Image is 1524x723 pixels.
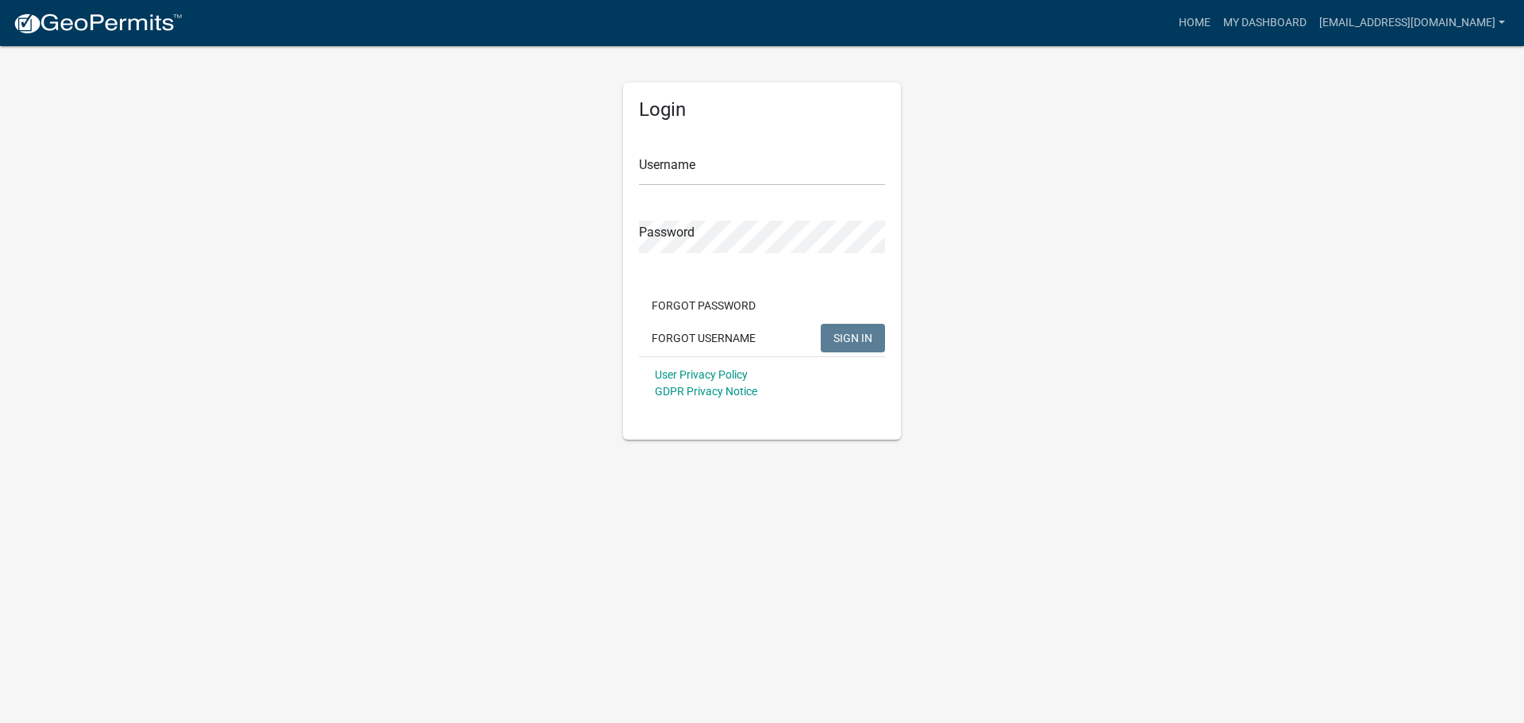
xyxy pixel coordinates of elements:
h5: Login [639,98,885,121]
a: My Dashboard [1217,8,1313,38]
button: Forgot Password [639,291,768,320]
a: GDPR Privacy Notice [655,385,757,398]
button: Forgot Username [639,324,768,352]
button: SIGN IN [821,324,885,352]
a: [EMAIL_ADDRESS][DOMAIN_NAME] [1313,8,1511,38]
a: User Privacy Policy [655,368,748,381]
a: Home [1172,8,1217,38]
span: SIGN IN [833,331,872,344]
